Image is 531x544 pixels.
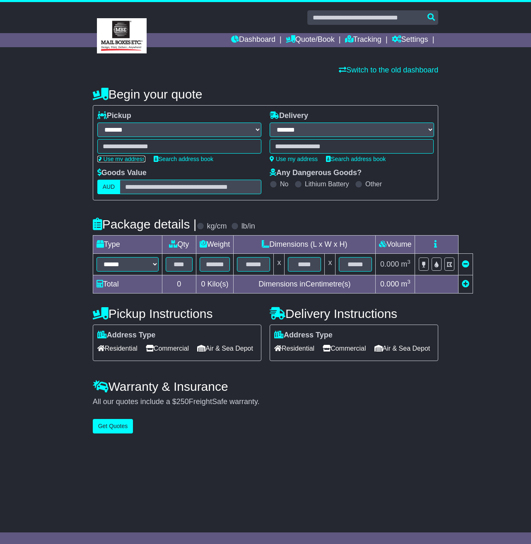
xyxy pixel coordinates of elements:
td: Total [93,275,162,294]
span: 0.000 [380,280,399,288]
a: Add new item [462,280,469,288]
sup: 3 [407,259,410,265]
span: m [401,280,410,288]
span: 0 [201,280,205,288]
td: Dimensions in Centimetre(s) [234,275,376,294]
td: 0 [162,275,196,294]
label: Any Dangerous Goods? [270,168,362,178]
label: Address Type [97,331,156,340]
a: Quote/Book [286,33,335,47]
sup: 3 [407,279,410,285]
label: No [280,180,288,188]
span: 0.000 [380,260,399,268]
label: Address Type [274,331,333,340]
h4: Pickup Instructions [93,307,261,320]
label: Other [365,180,382,188]
a: Dashboard [231,33,275,47]
a: Switch to the old dashboard [339,66,438,74]
h4: Delivery Instructions [270,307,438,320]
td: Qty [162,236,196,254]
a: Remove this item [462,260,469,268]
label: Pickup [97,111,131,120]
td: Weight [196,236,234,254]
a: Search address book [326,156,386,162]
label: Goods Value [97,168,147,178]
span: Air & Sea Depot [197,342,253,355]
h4: Package details | [93,217,197,231]
span: Air & Sea Depot [374,342,430,355]
a: Tracking [345,33,381,47]
button: Get Quotes [93,419,133,433]
td: x [325,254,335,275]
td: Type [93,236,162,254]
label: Delivery [270,111,308,120]
span: Residential [97,342,138,355]
span: 250 [176,397,189,406]
a: Search address book [154,156,213,162]
a: Use my address [270,156,318,162]
span: Commercial [323,342,366,355]
td: Volume [376,236,415,254]
td: x [274,254,285,275]
label: kg/cm [207,222,227,231]
a: Settings [392,33,428,47]
div: All our quotes include a $ FreightSafe warranty. [93,397,439,407]
td: Dimensions (L x W x H) [234,236,376,254]
span: m [401,260,410,268]
h4: Warranty & Insurance [93,380,439,393]
label: Lithium Battery [305,180,349,188]
label: AUD [97,180,121,194]
span: Commercial [146,342,189,355]
td: Kilo(s) [196,275,234,294]
a: Use my address [97,156,145,162]
label: lb/in [241,222,255,231]
span: Residential [274,342,314,355]
h4: Begin your quote [93,87,439,101]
